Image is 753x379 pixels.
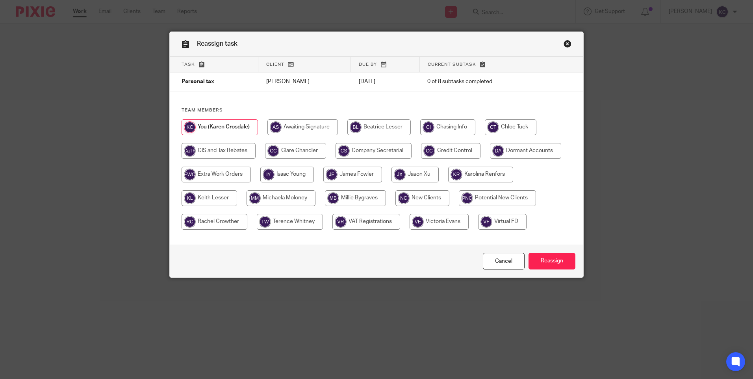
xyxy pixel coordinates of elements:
span: Client [266,62,284,67]
span: Reassign task [197,41,237,47]
a: Close this dialog window [483,253,525,270]
span: Task [182,62,195,67]
span: Personal tax [182,79,214,85]
span: Due by [359,62,377,67]
input: Reassign [529,253,575,270]
td: 0 of 8 subtasks completed [419,72,546,91]
p: [DATE] [359,78,412,85]
span: Current subtask [428,62,476,67]
h4: Team members [182,107,571,113]
a: Close this dialog window [564,40,571,50]
p: [PERSON_NAME] [266,78,343,85]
